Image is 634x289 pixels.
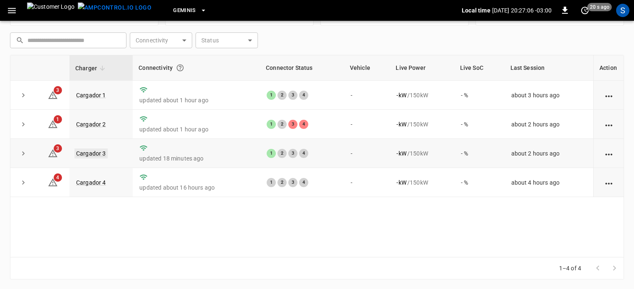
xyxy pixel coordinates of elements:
[288,149,297,158] div: 3
[260,55,344,81] th: Connector Status
[288,178,297,187] div: 3
[344,110,390,139] td: -
[48,120,58,127] a: 1
[48,150,58,156] a: 3
[396,91,447,99] div: / 150 kW
[17,147,30,160] button: expand row
[454,81,505,110] td: - %
[139,96,253,104] p: updated about 1 hour ago
[492,6,552,15] p: [DATE] 20:27:06 -03:00
[396,120,447,128] div: / 150 kW
[454,110,505,139] td: - %
[505,168,593,197] td: about 4 hours ago
[390,55,454,81] th: Live Power
[139,125,253,133] p: updated about 1 hour ago
[462,6,490,15] p: Local time
[277,149,287,158] div: 2
[75,63,108,73] span: Charger
[396,178,406,187] p: - kW
[54,86,62,94] span: 3
[505,81,593,110] td: about 3 hours ago
[604,178,614,187] div: action cell options
[505,55,593,81] th: Last Session
[299,120,308,129] div: 4
[277,178,287,187] div: 2
[76,92,106,99] a: Cargador 1
[173,6,196,15] span: Geminis
[616,4,629,17] div: profile-icon
[559,264,581,272] p: 1–4 of 4
[344,139,390,168] td: -
[288,91,297,100] div: 3
[74,148,108,158] a: Cargador 3
[139,60,254,75] div: Connectivity
[48,91,58,98] a: 3
[344,168,390,197] td: -
[505,110,593,139] td: about 2 hours ago
[78,2,151,13] img: ampcontrol.io logo
[299,178,308,187] div: 4
[54,115,62,124] span: 1
[396,91,406,99] p: - kW
[299,149,308,158] div: 4
[277,91,287,100] div: 2
[604,91,614,99] div: action cell options
[396,149,406,158] p: - kW
[578,4,592,17] button: set refresh interval
[396,120,406,128] p: - kW
[344,81,390,110] td: -
[54,173,62,182] span: 4
[604,149,614,158] div: action cell options
[344,55,390,81] th: Vehicle
[76,179,106,186] a: Cargador 4
[267,120,276,129] div: 1
[299,91,308,100] div: 4
[48,179,58,185] a: 4
[454,139,505,168] td: - %
[173,60,188,75] button: Connection between the charger and our software.
[396,149,447,158] div: / 150 kW
[17,118,30,131] button: expand row
[396,178,447,187] div: / 150 kW
[277,120,287,129] div: 2
[505,139,593,168] td: about 2 hours ago
[139,183,253,192] p: updated about 16 hours ago
[593,55,624,81] th: Action
[76,121,106,128] a: Cargador 2
[604,120,614,128] div: action cell options
[454,168,505,197] td: - %
[54,144,62,153] span: 3
[267,178,276,187] div: 1
[587,3,612,11] span: 20 s ago
[454,55,505,81] th: Live SoC
[170,2,210,19] button: Geminis
[17,89,30,101] button: expand row
[267,91,276,100] div: 1
[288,120,297,129] div: 3
[17,176,30,189] button: expand row
[139,154,253,163] p: updated 18 minutes ago
[27,2,74,18] img: Customer Logo
[267,149,276,158] div: 1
